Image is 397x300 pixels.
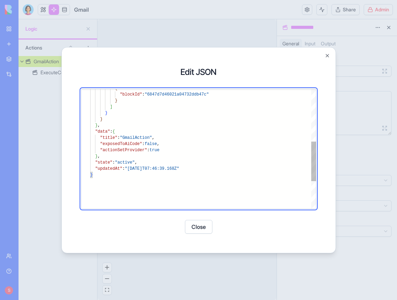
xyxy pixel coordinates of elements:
[142,142,144,146] span: :
[105,111,107,115] span: }
[142,92,144,97] span: :
[185,220,212,234] button: Close
[100,148,147,153] span: "actionSetProvider"
[100,142,142,146] span: "exposedToAiCode"
[120,135,152,140] span: "GmailAction"
[117,135,120,140] span: :
[144,142,157,146] span: false
[147,148,149,153] span: :
[157,142,159,146] span: ,
[135,160,137,165] span: ,
[90,173,93,177] span: }
[95,160,112,165] span: "state"
[144,92,209,97] span: "6847d7d46021a04732ddb47c"
[115,98,117,103] span: }
[122,166,125,171] span: :
[120,92,142,97] span: "blockId"
[95,123,97,128] span: }
[149,148,159,153] span: true
[125,166,179,171] span: "[DATE]T07:46:39.168Z"
[95,129,110,134] span: "data"
[152,135,154,140] span: ,
[100,135,117,140] span: "title"
[115,160,135,165] span: "active"
[81,67,316,78] h3: Edit JSON
[112,129,115,134] span: {
[95,166,122,171] span: "updatedAt"
[100,117,102,122] span: }
[97,123,100,128] span: ,
[97,154,100,159] span: ,
[112,160,115,165] span: :
[95,154,97,159] span: }
[110,104,112,109] span: ]
[110,129,112,134] span: :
